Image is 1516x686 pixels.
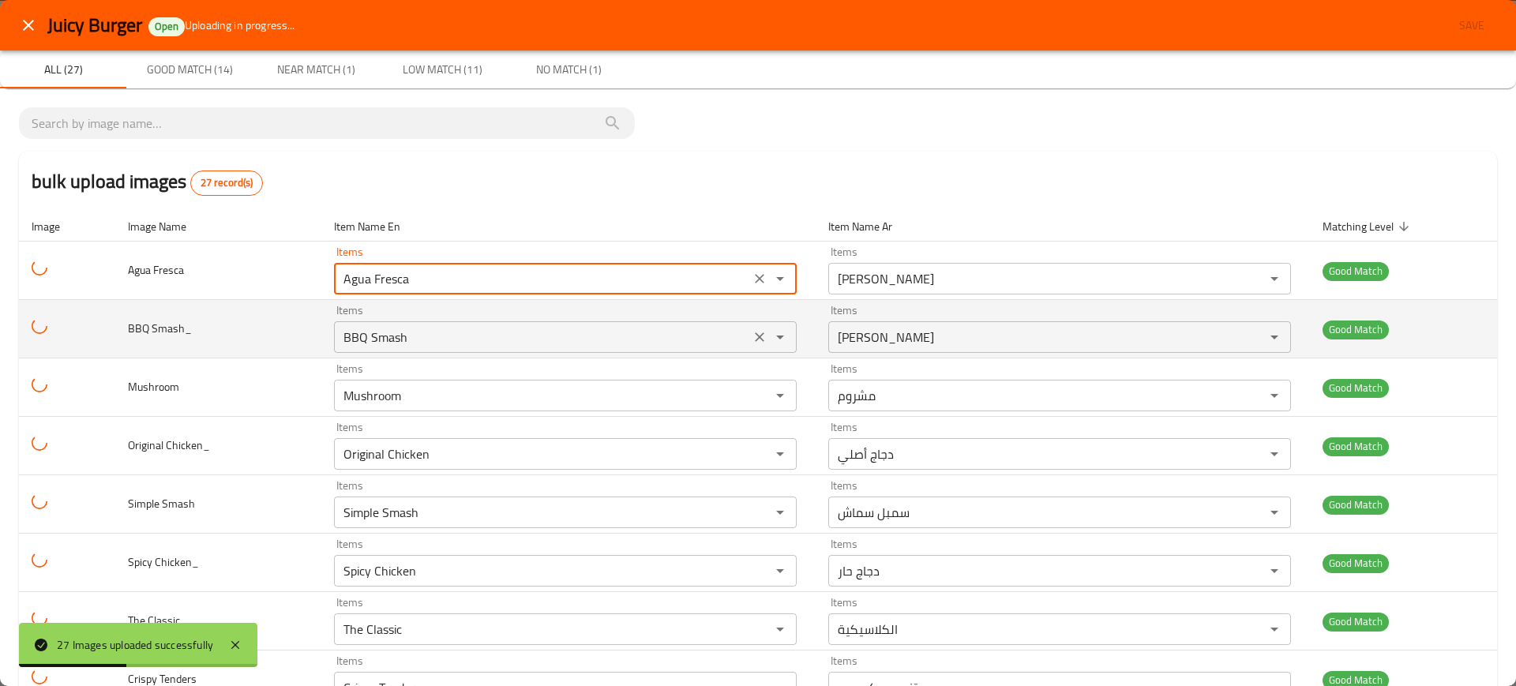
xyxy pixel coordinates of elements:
button: Open [769,501,791,523]
h2: bulk upload images [32,167,263,196]
button: Clear [749,326,771,348]
button: Open [769,443,791,465]
button: Open [769,268,791,290]
button: Open [1263,560,1285,582]
th: Item Name Ar [816,212,1310,242]
span: Good Match [1323,496,1389,514]
span: Good Match [1323,613,1389,631]
span: Good Match (14) [136,60,243,80]
input: search [32,111,622,136]
button: Open [1263,501,1285,523]
span: BBQ Smash_ [128,318,192,339]
span: Spicy Chicken_ [128,552,199,572]
button: Open [769,384,791,407]
span: Good Match [1323,262,1389,280]
span: No Match (1) [515,60,622,80]
span: Low Match (11) [388,60,496,80]
span: Matching Level [1323,217,1414,236]
span: Agua Fresca [128,260,184,280]
span: All (27) [9,60,117,80]
span: 27 record(s) [191,175,262,191]
span: Image Name [128,217,207,236]
span: Juicy Burger [47,7,142,43]
span: Simple Smash [128,493,195,514]
span: Mushroom [128,377,179,397]
button: close [9,6,47,44]
span: Good Match [1323,379,1389,397]
div: Open [148,17,185,36]
button: Open [1263,443,1285,465]
button: Open [1263,384,1285,407]
span: Original Chicken_ [128,435,210,455]
span: Near Match (1) [262,60,370,80]
span: Good Match [1323,437,1389,455]
button: Clear [749,268,771,290]
span: Uploading in progress... [185,17,295,33]
span: Open [148,20,185,33]
button: Open [1263,618,1285,640]
span: The Classic_ [128,610,187,631]
div: 27 Images uploaded successfully [57,636,213,654]
button: Open [769,618,791,640]
button: Open [1263,326,1285,348]
button: Open [1263,268,1285,290]
div: Total records count [190,171,263,196]
button: Open [769,326,791,348]
th: Item Name En [321,212,816,242]
button: Open [769,560,791,582]
span: Good Match [1323,554,1389,572]
span: Good Match [1323,321,1389,339]
th: Image [19,212,115,242]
